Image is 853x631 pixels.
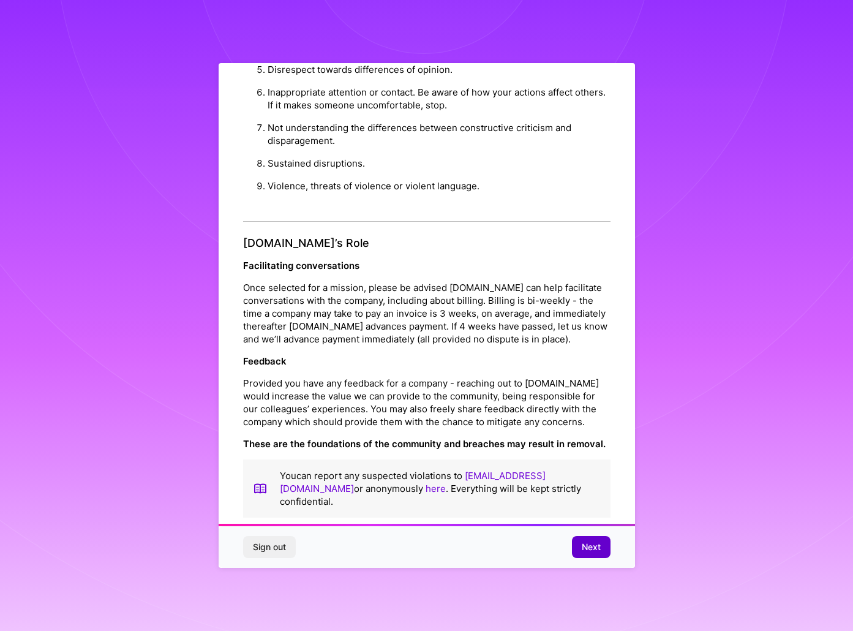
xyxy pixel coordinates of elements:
p: Once selected for a mission, please be advised [DOMAIN_NAME] can help facilitate conversations wi... [243,281,611,346]
strong: These are the foundations of the community and breaches may result in removal. [243,438,606,450]
p: You can report any suspected violations to or anonymously . Everything will be kept strictly conf... [280,469,601,508]
span: Sign out [253,541,286,553]
strong: Facilitating conversations [243,260,359,271]
li: Sustained disruptions. [268,152,611,175]
li: Violence, threats of violence or violent language. [268,175,611,197]
a: [EMAIL_ADDRESS][DOMAIN_NAME] [280,470,546,494]
strong: Feedback [243,355,287,367]
li: Not understanding the differences between constructive criticism and disparagement. [268,116,611,152]
h4: [DOMAIN_NAME]’s Role [243,236,611,250]
li: Inappropriate attention or contact. Be aware of how your actions affect others. If it makes someo... [268,81,611,116]
button: Next [572,536,611,558]
button: Sign out [243,536,296,558]
a: here [426,483,446,494]
span: Next [582,541,601,553]
p: Provided you have any feedback for a company - reaching out to [DOMAIN_NAME] would increase the v... [243,377,611,428]
img: book icon [253,469,268,508]
li: Disrespect towards differences of opinion. [268,58,611,81]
